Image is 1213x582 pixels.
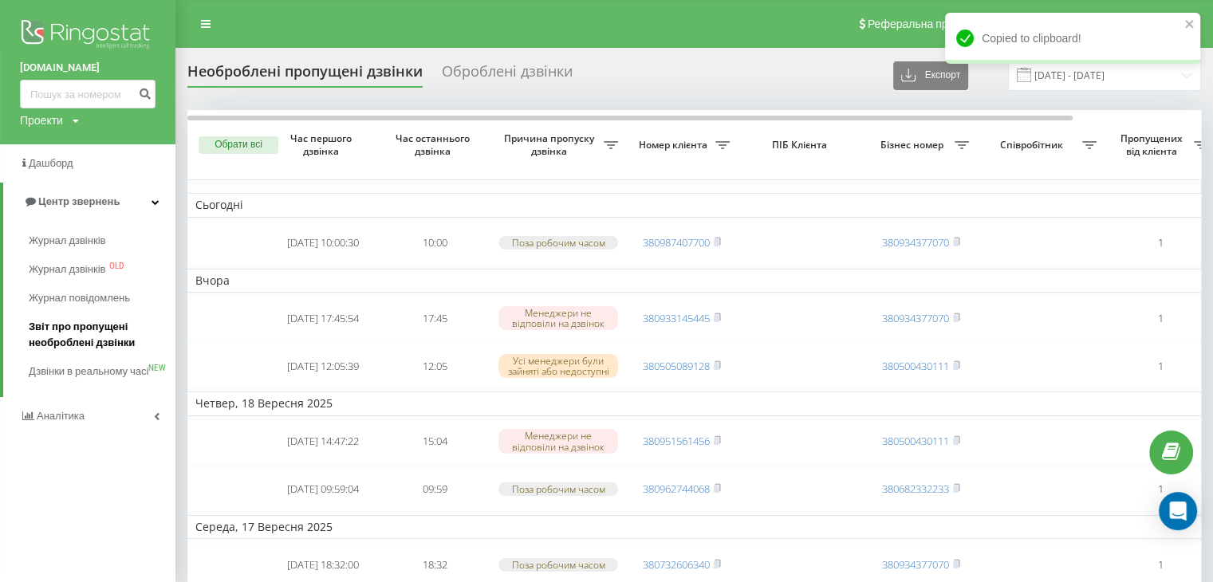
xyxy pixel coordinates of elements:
[20,80,156,108] input: Пошук за номером
[29,157,73,169] span: Дашборд
[498,558,618,572] div: Поза робочим часом
[643,235,710,250] a: 380987407700
[882,311,949,325] a: 380934377070
[3,183,175,221] a: Центр звернень
[267,467,379,512] td: [DATE] 09:59:04
[643,311,710,325] a: 380933145445
[379,221,490,265] td: 10:00
[643,557,710,572] a: 380732606340
[29,284,175,313] a: Журнал повідомлень
[379,344,490,388] td: 12:05
[1159,492,1197,530] div: Open Intercom Messenger
[882,482,949,496] a: 380682332233
[634,139,715,151] span: Номер клієнта
[379,419,490,464] td: 15:04
[38,195,120,207] span: Центр звернень
[29,226,175,255] a: Журнал дзвінків
[29,357,175,386] a: Дзвінки в реальному часіNEW
[643,359,710,373] a: 380505089128
[945,13,1200,64] div: Copied to clipboard!
[29,313,175,357] a: Звіт про пропущені необроблені дзвінки
[1184,18,1195,33] button: close
[29,262,105,277] span: Журнал дзвінків
[882,359,949,373] a: 380500430111
[1113,132,1194,157] span: Пропущених від клієнта
[442,63,573,88] div: Оброблені дзвінки
[751,139,852,151] span: ПІБ Клієнта
[498,429,618,453] div: Менеджери не відповіли на дзвінок
[267,419,379,464] td: [DATE] 14:47:22
[893,61,968,90] button: Експорт
[379,296,490,340] td: 17:45
[199,136,278,154] button: Обрати всі
[187,63,423,88] div: Необроблені пропущені дзвінки
[37,410,85,422] span: Аналiтика
[20,16,156,56] img: Ringostat logo
[643,434,710,448] a: 380951561456
[379,467,490,512] td: 09:59
[868,18,985,30] span: Реферальна програма
[498,132,604,157] span: Причина пропуску дзвінка
[267,221,379,265] td: [DATE] 10:00:30
[498,306,618,330] div: Менеджери не відповіли на дзвінок
[280,132,366,157] span: Час першого дзвінка
[267,344,379,388] td: [DATE] 12:05:39
[20,60,156,76] a: [DOMAIN_NAME]
[392,132,478,157] span: Час останнього дзвінка
[29,319,167,351] span: Звіт про пропущені необроблені дзвінки
[29,233,105,249] span: Журнал дзвінків
[498,482,618,496] div: Поза робочим часом
[29,255,175,284] a: Журнал дзвінківOLD
[29,290,130,306] span: Журнал повідомлень
[267,296,379,340] td: [DATE] 17:45:54
[498,236,618,250] div: Поза робочим часом
[985,139,1082,151] span: Співробітник
[20,112,63,128] div: Проекти
[643,482,710,496] a: 380962744068
[873,139,955,151] span: Бізнес номер
[882,434,949,448] a: 380500430111
[882,557,949,572] a: 380934377070
[29,364,148,379] span: Дзвінки в реальному часі
[882,235,949,250] a: 380934377070
[498,354,618,378] div: Усі менеджери були зайняті або недоступні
